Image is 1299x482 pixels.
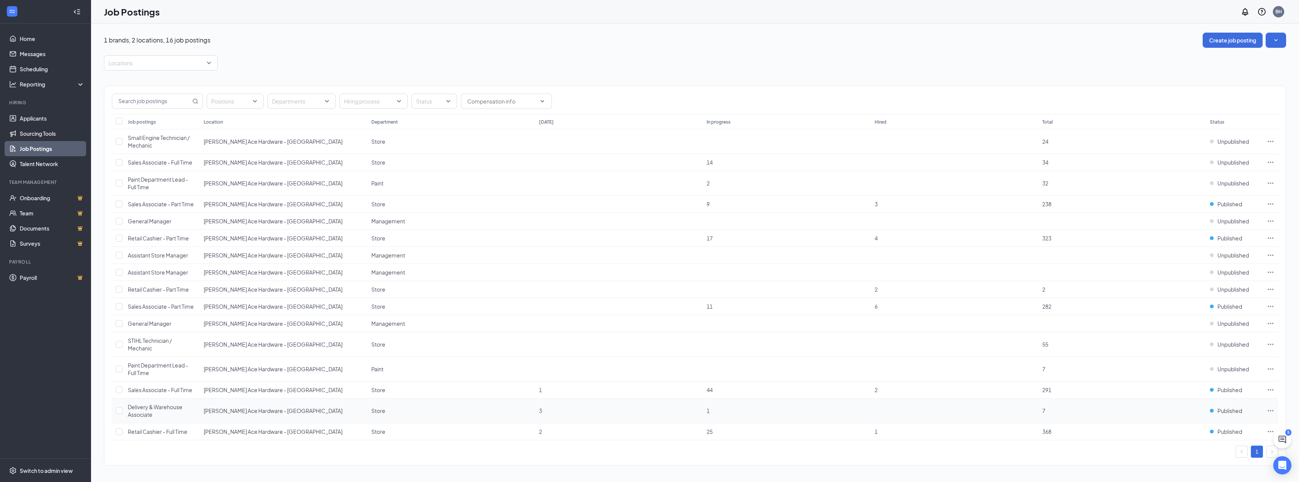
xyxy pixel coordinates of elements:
span: 4 [875,235,878,242]
span: 6 [875,303,878,310]
div: BH [1275,8,1282,15]
td: Holmes Ace Hardware - Charlestown [200,154,368,171]
a: Talent Network [20,156,85,171]
svg: Ellipses [1267,179,1274,187]
span: Paint Department Lead - Full Time [128,176,188,190]
td: Store [368,399,535,423]
span: 3 [875,201,878,207]
input: Compensation info [467,97,536,105]
a: PayrollCrown [20,270,85,285]
svg: Ellipses [1267,234,1274,242]
li: 1 [1251,446,1263,458]
span: STIHL Technician / Mechanic [128,337,172,352]
span: Published [1217,407,1242,414]
span: Unpublished [1217,217,1249,225]
h1: Job Postings [104,5,160,18]
th: [DATE] [535,114,703,129]
svg: Ellipses [1267,320,1274,327]
span: Sales Associate - Full Time [128,386,192,393]
button: ChatActive [1273,430,1291,449]
span: General Manager [128,218,171,225]
td: Holmes Ace Hardware - New Albany [200,423,368,440]
div: 5 [1285,429,1291,436]
a: Scheduling [20,61,85,77]
span: 7 [1042,366,1045,372]
span: Published [1217,234,1242,242]
span: Published [1217,303,1242,310]
td: Holmes Ace Hardware - New Albany [200,332,368,357]
th: In progress [703,114,870,129]
span: 14 [707,159,713,166]
span: 25 [707,428,713,435]
span: [PERSON_NAME] Ace Hardware - [GEOGRAPHIC_DATA] [204,386,342,393]
span: [PERSON_NAME] Ace Hardware - [GEOGRAPHIC_DATA] [204,218,342,225]
div: Department [371,119,398,125]
span: Unpublished [1217,365,1249,373]
li: Previous Page [1236,446,1248,458]
span: Paint [371,180,383,187]
input: Search job postings [112,94,191,108]
span: Store [371,386,385,393]
span: 55 [1042,341,1048,348]
td: Management [368,315,535,332]
svg: Ellipses [1267,138,1274,145]
span: Small Engine Technician / Mechanic [128,134,190,149]
svg: Ellipses [1267,386,1274,394]
td: Store [368,154,535,171]
td: Management [368,247,535,264]
span: 2 [539,428,542,435]
svg: Ellipses [1267,217,1274,225]
span: Unpublished [1217,268,1249,276]
span: 1 [707,407,710,414]
span: [PERSON_NAME] Ace Hardware - [GEOGRAPHIC_DATA] [204,303,342,310]
span: Store [371,159,385,166]
div: Switch to admin view [20,467,73,474]
span: 32 [1042,180,1048,187]
td: Paint [368,357,535,382]
span: 2 [707,180,710,187]
a: Job Postings [20,141,85,156]
td: Holmes Ace Hardware - Charlestown [200,213,368,230]
a: DocumentsCrown [20,221,85,236]
span: [PERSON_NAME] Ace Hardware - [GEOGRAPHIC_DATA] [204,286,342,293]
td: Holmes Ace Hardware - Charlestown [200,247,368,264]
span: [PERSON_NAME] Ace Hardware - [GEOGRAPHIC_DATA] [204,252,342,259]
div: Payroll [9,259,83,265]
span: Sales Associate - Part Time [128,303,194,310]
span: Published [1217,386,1242,394]
svg: Ellipses [1267,365,1274,373]
svg: ChatActive [1278,435,1287,444]
a: 1 [1251,446,1263,457]
span: Store [371,407,385,414]
span: Published [1217,428,1242,435]
span: [PERSON_NAME] Ace Hardware - [GEOGRAPHIC_DATA] [204,180,342,187]
td: Holmes Ace Hardware - New Albany [200,281,368,298]
td: Store [368,230,535,247]
td: Store [368,423,535,440]
svg: SmallChevronDown [1272,36,1280,44]
span: 1 [539,386,542,393]
td: Holmes Ace Hardware - New Albany [200,315,368,332]
td: Store [368,196,535,213]
a: Messages [20,46,85,61]
td: Holmes Ace Hardware - New Albany [200,399,368,423]
svg: Settings [9,467,17,474]
p: 1 brands, 2 locations, 16 job postings [104,36,210,44]
button: right [1266,446,1278,458]
span: Retail Cashier - Part Time [128,235,189,242]
span: Store [371,341,385,348]
span: 34 [1042,159,1048,166]
a: Applicants [20,111,85,126]
span: 291 [1042,386,1051,393]
span: [PERSON_NAME] Ace Hardware - [GEOGRAPHIC_DATA] [204,159,342,166]
span: Store [371,286,385,293]
a: TeamCrown [20,206,85,221]
span: right [1270,449,1274,454]
th: Status [1206,114,1263,129]
span: Store [371,235,385,242]
svg: Ellipses [1267,268,1274,276]
span: 1 [875,428,878,435]
td: Management [368,213,535,230]
span: Unpublished [1217,138,1249,145]
span: 2 [1042,286,1045,293]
